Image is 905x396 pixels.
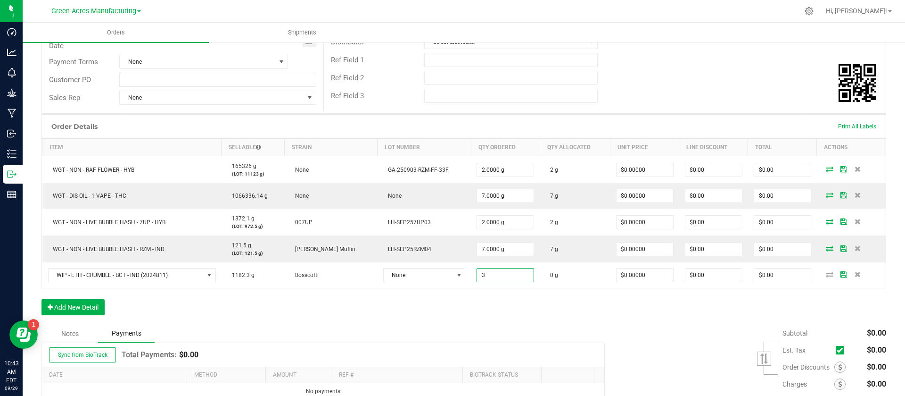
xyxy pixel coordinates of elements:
button: Sync from BioTrack [49,347,116,362]
span: Print All Labels [838,123,876,130]
img: Scan me! [839,64,876,102]
qrcode: 12001918 [839,64,876,102]
span: 2 g [545,219,558,226]
th: Total [748,139,817,156]
span: LH-SEP257UP03 [383,219,431,226]
span: Save Order Detail [837,245,851,251]
input: 0 [477,243,534,256]
span: 121.5 g [227,242,251,249]
span: Est. Tax [782,346,832,354]
input: 0 [754,163,811,177]
span: GA-250903-RZM-FF-33F [383,167,449,173]
span: None [120,55,276,68]
iframe: Resource center unread badge [28,319,39,330]
input: 0 [477,269,534,282]
span: 7 g [545,193,558,199]
input: 0 [617,189,673,202]
th: BioTrack Status [462,367,541,383]
input: 0 [685,243,742,256]
inline-svg: Monitoring [7,68,16,77]
th: Actions [817,139,886,156]
button: Add New Detail [41,299,105,315]
span: Delete Order Detail [851,166,865,172]
span: Orders [94,28,138,37]
inline-svg: Manufacturing [7,109,16,118]
p: (LOT: 11123 g) [227,170,279,177]
span: Distributor [331,38,364,46]
input: 0 [477,189,534,202]
p: (LOT: 121.5 g) [227,250,279,257]
span: None [384,269,453,282]
th: Lot Number [378,139,471,156]
th: Date [42,367,187,383]
span: Save Order Detail [837,192,851,198]
span: Save Order Detail [837,166,851,172]
span: Delete Order Detail [851,192,865,198]
span: Customer PO [49,76,91,84]
p: 09/29 [4,385,18,392]
span: WIP - ETH - CRUMBLE - BCT - IND (2024811) [49,269,204,282]
input: 0 [754,189,811,202]
span: 2 g [545,167,558,173]
span: 0 g [545,272,558,278]
h1: Order Details [51,123,98,130]
span: $0.00 [867,345,886,354]
span: Calculate excise tax [836,344,848,357]
inline-svg: Outbound [7,169,16,179]
input: 0 [617,163,673,177]
p: 10:43 AM EDT [4,359,18,385]
span: Payment Terms [49,58,98,66]
span: Shipments [275,28,329,37]
div: Manage settings [803,7,815,16]
th: Line Discount [679,139,748,156]
a: Shipments [209,23,395,42]
span: Sales Rep [49,93,80,102]
inline-svg: Analytics [7,48,16,57]
p: $0.00 [179,350,198,360]
span: None [120,91,304,104]
th: Sellable [222,139,285,156]
span: Subtotal [782,329,807,337]
span: None [383,193,402,199]
span: Delete Order Detail [851,271,865,277]
span: $0.00 [867,329,886,337]
th: Unit Price [610,139,679,156]
a: Orders [23,23,209,42]
span: Order Discounts [782,363,834,371]
th: Method [187,367,265,383]
span: 1182.3 g [227,272,255,278]
span: WGT - NON - LIVE BUBBLE HASH - RZM - IND [48,246,165,253]
span: 1372.1 g [227,215,255,222]
span: Save Order Detail [837,271,851,277]
input: 0 [617,269,673,282]
span: Ref Field 1 [331,56,364,64]
th: Qty Allocated [540,139,610,156]
span: Save Order Detail [837,219,851,224]
span: No payments [306,388,340,395]
span: Delete Order Detail [851,219,865,224]
span: Green Acres Manufacturing [51,7,136,15]
span: 165326 g [227,163,256,169]
span: Ref Field 2 [331,74,364,82]
span: None [290,167,309,173]
inline-svg: Grow [7,88,16,98]
th: Item [42,139,222,156]
p: (LOT: 972.5 g) [227,223,279,230]
span: $0.00 [867,362,886,371]
span: 7 g [545,246,558,253]
th: Amount [265,367,331,383]
input: 0 [617,216,673,229]
span: None [290,193,309,199]
inline-svg: Reports [7,190,16,199]
input: 0 [754,243,811,256]
span: Requested Delivery Date [49,31,109,50]
inline-svg: Inventory [7,149,16,159]
span: WGT - NON - RAF FLOWER - HYB [48,167,134,173]
span: WGT - DIS OIL - 1 VAPE - THC [48,193,126,199]
span: Hi, [PERSON_NAME]! [826,7,887,15]
input: 0 [685,216,742,229]
span: [PERSON_NAME] Muffin [290,246,355,253]
div: Notes [41,325,98,342]
input: 0 [477,216,534,229]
